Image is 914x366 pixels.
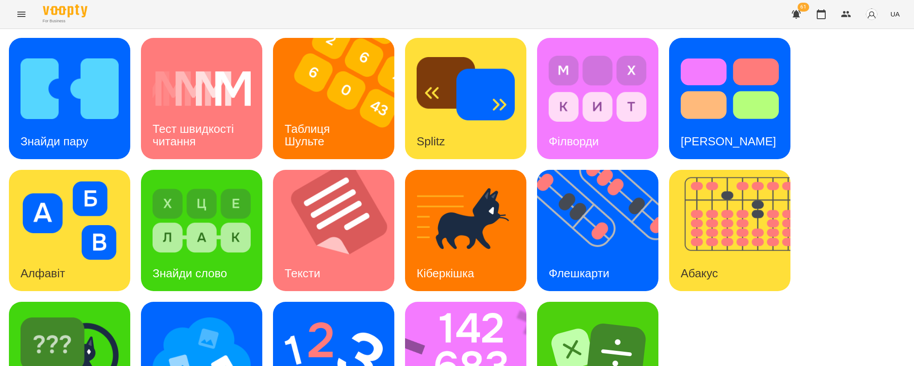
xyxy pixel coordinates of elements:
span: 61 [798,3,809,12]
img: Філворди [549,49,647,128]
img: Voopty Logo [43,4,87,17]
button: UA [887,6,903,22]
a: АлфавітАлфавіт [9,170,130,291]
img: Абакус [669,170,802,291]
img: avatar_s.png [865,8,878,21]
h3: Таблиця Шульте [285,122,333,148]
h3: Філворди [549,135,599,148]
a: АбакусАбакус [669,170,790,291]
h3: Флешкарти [549,267,609,280]
img: Знайди слово [153,181,251,260]
h3: Splitz [417,135,445,148]
img: Флешкарти [537,170,670,291]
h3: Тест швидкості читання [153,122,237,148]
h3: Алфавіт [21,267,65,280]
a: Знайди словоЗнайди слово [141,170,262,291]
a: Тест Струпа[PERSON_NAME] [669,38,790,159]
a: Знайди паруЗнайди пару [9,38,130,159]
span: For Business [43,18,87,24]
a: ФілвордиФілворди [537,38,658,159]
h3: Знайди пару [21,135,88,148]
h3: Абакус [681,267,718,280]
img: Кіберкішка [417,181,515,260]
img: Тексти [273,170,405,291]
h3: Знайди слово [153,267,227,280]
a: SplitzSplitz [405,38,526,159]
h3: Тексти [285,267,320,280]
img: Алфавіт [21,181,119,260]
span: UA [890,9,900,19]
a: ТекстиТексти [273,170,394,291]
img: Splitz [417,49,515,128]
h3: [PERSON_NAME] [681,135,776,148]
a: ФлешкартиФлешкарти [537,170,658,291]
a: КіберкішкаКіберкішка [405,170,526,291]
a: Таблиця ШультеТаблиця Шульте [273,38,394,159]
img: Таблиця Шульте [273,38,405,159]
a: Тест швидкості читанняТест швидкості читання [141,38,262,159]
img: Тест швидкості читання [153,49,251,128]
img: Знайди пару [21,49,119,128]
h3: Кіберкішка [417,267,474,280]
img: Тест Струпа [681,49,779,128]
button: Menu [11,4,32,25]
